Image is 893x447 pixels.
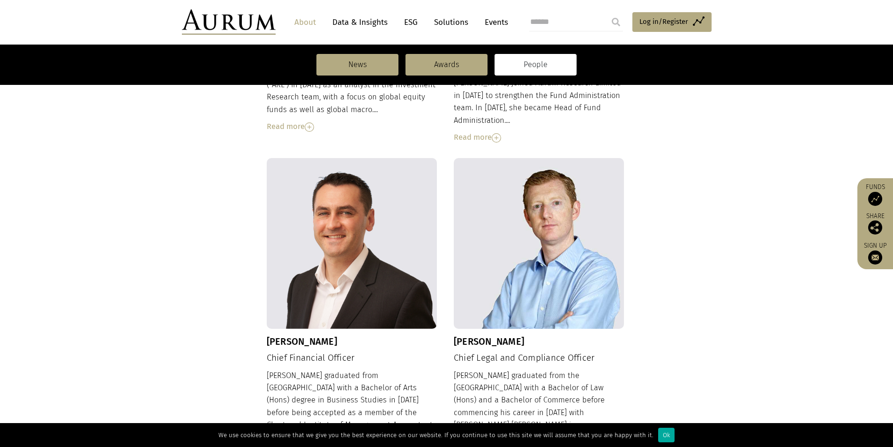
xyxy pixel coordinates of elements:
[267,353,437,364] h4: Chief Financial Officer
[182,9,276,35] img: Aurum
[267,67,437,133] div: [PERSON_NAME] joined Aurum Research Limited (“ARL”) in [DATE] as an analyst in the Investment Res...
[492,133,501,143] img: Read More
[454,353,624,364] h4: Chief Legal and Compliance Officer
[607,13,625,31] input: Submit
[495,54,577,76] a: People
[454,77,624,144] div: [PERSON_NAME] joined Aurum Research Limited in [DATE] to strengthen the Fund Administration team....
[632,12,712,32] a: Log in/Register
[480,14,508,31] a: Events
[405,54,488,76] a: Awards
[868,250,882,265] img: Sign up to our newsletter
[290,14,321,31] a: About
[862,242,888,265] a: Sign up
[429,14,473,31] a: Solutions
[658,428,675,442] div: Ok
[862,183,888,206] a: Funds
[328,14,392,31] a: Data & Insights
[868,220,882,235] img: Share this post
[454,131,624,144] div: Read more
[868,192,882,206] img: Access Funds
[267,121,437,133] div: Read more
[399,14,422,31] a: ESG
[305,122,314,132] img: Read More
[316,54,398,76] a: News
[862,213,888,235] div: Share
[639,16,688,27] span: Log in/Register
[267,336,437,347] h3: [PERSON_NAME]
[454,336,624,347] h3: [PERSON_NAME]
